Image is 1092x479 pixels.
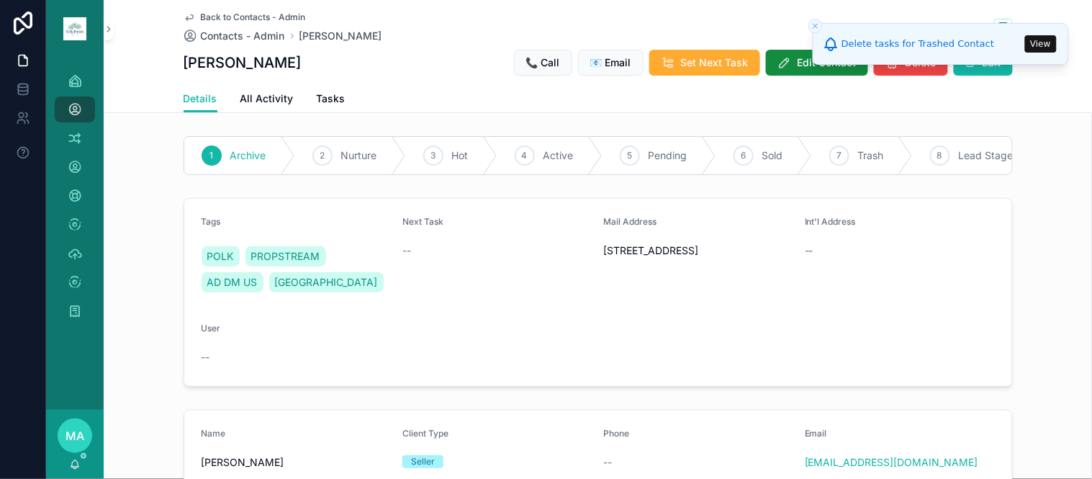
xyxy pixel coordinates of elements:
span: 7 [836,150,841,161]
span: [GEOGRAPHIC_DATA] [275,275,378,290]
span: 1 [209,150,213,161]
span: User [202,323,221,333]
span: Edit Contact [798,55,857,70]
span: POLK [207,249,234,264]
a: POLK [202,246,240,267]
span: [STREET_ADDRESS] [604,243,794,258]
span: All Activity [240,91,294,106]
span: Tags [202,216,221,227]
a: Details [184,86,217,113]
span: -- [402,243,411,258]
span: Active [543,148,574,163]
span: Lead Stage [959,148,1014,163]
button: View [1025,35,1057,53]
h1: [PERSON_NAME] [184,53,302,73]
img: App logo [63,17,86,40]
div: scrollable content [46,58,104,343]
span: Back to Contacts - Admin [201,12,306,23]
a: [PERSON_NAME] [299,29,382,43]
button: Set Next Task [649,50,760,76]
span: Mail Address [604,216,657,227]
span: -- [805,243,813,258]
span: 5 [627,150,632,161]
a: Back to Contacts - Admin [184,12,306,23]
span: Next Task [402,216,443,227]
span: Set Next Task [681,55,749,70]
span: 📧 Email [590,55,631,70]
span: PROPSTREAM [251,249,320,264]
span: -- [604,455,613,470]
div: Seller [411,455,435,468]
span: MA [66,427,84,444]
a: [EMAIL_ADDRESS][DOMAIN_NAME] [805,455,978,470]
a: Tasks [317,86,346,115]
span: AD DM US [207,275,258,290]
a: [GEOGRAPHIC_DATA] [269,272,384,292]
span: 3 [430,150,436,161]
span: Nurture [341,148,377,163]
span: Archive [230,148,266,163]
button: Edit Contact [766,50,868,76]
div: Delete tasks for Trashed Contact [841,37,994,51]
span: 📞 Call [526,55,560,70]
span: Pending [649,148,687,163]
span: Details [184,91,217,106]
span: Sold [762,148,783,163]
span: Tasks [317,91,346,106]
span: 6 [741,150,746,161]
span: -- [202,350,210,364]
a: AD DM US [202,272,263,292]
span: 2 [320,150,325,161]
button: 📧 Email [578,50,644,76]
span: Name [202,428,226,439]
span: 4 [522,150,528,161]
span: Client Type [402,428,448,439]
button: Close toast [808,19,823,33]
span: Trash [858,148,884,163]
a: PROPSTREAM [245,246,326,267]
span: Hot [452,148,469,163]
a: Contacts - Admin [184,29,285,43]
span: Int'l Address [805,216,856,227]
a: All Activity [240,86,294,115]
span: 8 [937,150,942,161]
span: Phone [604,428,630,439]
button: 📞 Call [514,50,572,76]
span: [PERSON_NAME] [202,455,392,470]
span: Email [805,428,827,439]
span: Contacts - Admin [201,29,285,43]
